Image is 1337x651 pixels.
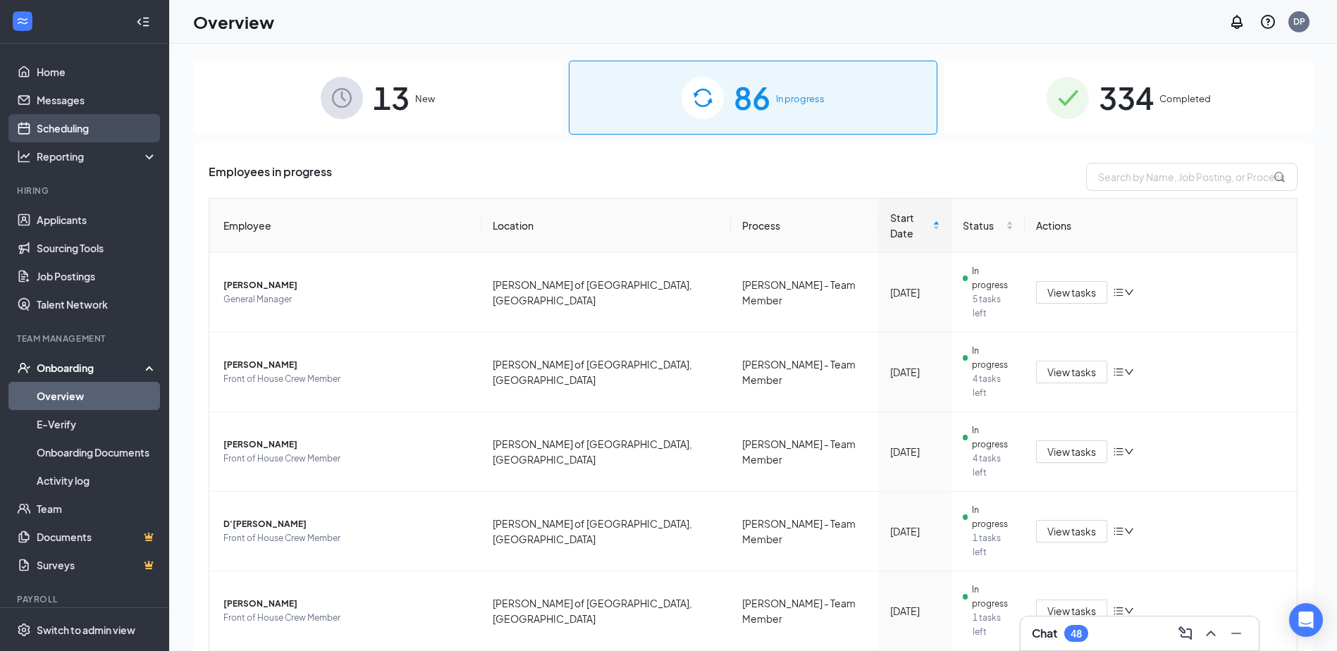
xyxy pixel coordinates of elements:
a: Home [37,58,157,86]
svg: Minimize [1228,625,1245,642]
span: down [1124,287,1134,297]
a: Sourcing Tools [37,234,157,262]
a: E-Verify [37,410,157,438]
td: [PERSON_NAME] of [GEOGRAPHIC_DATA], [GEOGRAPHIC_DATA] [481,412,731,492]
th: Process [731,199,880,253]
th: Employee [209,199,481,253]
span: Front of House Crew Member [223,611,470,625]
div: [DATE] [890,444,939,459]
button: View tasks [1036,600,1107,622]
div: Switch to admin view [37,623,135,637]
span: Completed [1159,92,1211,106]
span: down [1124,606,1134,616]
span: D'[PERSON_NAME] [223,517,470,531]
button: ChevronUp [1200,622,1222,645]
span: View tasks [1047,523,1096,539]
span: In progress [972,423,1013,452]
span: 5 tasks left [973,292,1013,321]
div: [DATE] [890,523,939,539]
td: [PERSON_NAME] - Team Member [731,333,880,412]
th: Actions [1025,199,1297,253]
th: Location [481,199,731,253]
span: 334 [1099,73,1154,122]
svg: ComposeMessage [1177,625,1194,642]
span: bars [1113,287,1124,298]
a: DocumentsCrown [37,523,157,551]
span: In progress [972,344,1013,372]
svg: UserCheck [17,361,31,375]
a: SurveysCrown [37,551,157,579]
td: [PERSON_NAME] - Team Member [731,412,880,492]
svg: Collapse [136,15,150,29]
svg: WorkstreamLogo [16,14,30,28]
button: Minimize [1225,622,1247,645]
span: In progress [972,264,1013,292]
svg: Notifications [1228,13,1245,30]
span: [PERSON_NAME] [223,358,470,372]
div: Open Intercom Messenger [1289,603,1323,637]
h1: Overview [193,10,274,34]
span: View tasks [1047,364,1096,380]
a: Overview [37,382,157,410]
span: View tasks [1047,285,1096,300]
td: [PERSON_NAME] of [GEOGRAPHIC_DATA], [GEOGRAPHIC_DATA] [481,571,731,651]
span: In progress [972,583,1013,611]
a: Talent Network [37,290,157,318]
input: Search by Name, Job Posting, or Process [1086,163,1298,191]
td: [PERSON_NAME] - Team Member [731,571,880,651]
span: 4 tasks left [973,372,1013,400]
td: [PERSON_NAME] of [GEOGRAPHIC_DATA], [GEOGRAPHIC_DATA] [481,492,731,571]
div: [DATE] [890,603,939,619]
td: [PERSON_NAME] - Team Member [731,253,880,333]
span: 86 [734,73,770,122]
div: Onboarding [37,361,145,375]
span: down [1124,367,1134,377]
th: Status [951,199,1025,253]
span: 1 tasks left [973,531,1013,559]
span: Status [963,218,1003,233]
div: Reporting [37,149,158,163]
td: [PERSON_NAME] of [GEOGRAPHIC_DATA], [GEOGRAPHIC_DATA] [481,253,731,333]
span: [PERSON_NAME] [223,597,470,611]
a: Onboarding Documents [37,438,157,466]
a: Scheduling [37,114,157,142]
div: [DATE] [890,285,939,300]
span: Start Date [890,210,929,241]
span: bars [1113,446,1124,457]
span: bars [1113,366,1124,378]
span: 13 [373,73,409,122]
svg: ChevronUp [1202,625,1219,642]
span: Employees in progress [209,163,332,191]
a: Applicants [37,206,157,234]
div: 48 [1071,628,1082,640]
td: [PERSON_NAME] - Team Member [731,492,880,571]
span: [PERSON_NAME] [223,278,470,292]
span: General Manager [223,292,470,306]
span: bars [1113,605,1124,616]
button: View tasks [1036,440,1107,463]
h3: Chat [1032,626,1057,641]
span: down [1124,447,1134,457]
span: 4 tasks left [973,452,1013,480]
span: bars [1113,526,1124,537]
button: View tasks [1036,281,1107,304]
div: Team Management [17,333,154,345]
div: Hiring [17,185,154,197]
span: Front of House Crew Member [223,531,470,545]
span: Front of House Crew Member [223,452,470,466]
div: Payroll [17,593,154,605]
svg: Analysis [17,149,31,163]
button: ComposeMessage [1174,622,1197,645]
span: down [1124,526,1134,536]
svg: QuestionInfo [1259,13,1276,30]
a: Team [37,495,157,523]
button: View tasks [1036,361,1107,383]
button: View tasks [1036,520,1107,542]
span: View tasks [1047,603,1096,619]
td: [PERSON_NAME] of [GEOGRAPHIC_DATA], [GEOGRAPHIC_DATA] [481,333,731,412]
span: View tasks [1047,444,1096,459]
span: In progress [972,503,1013,531]
span: Front of House Crew Member [223,372,470,386]
div: [DATE] [890,364,939,380]
span: 1 tasks left [973,611,1013,639]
